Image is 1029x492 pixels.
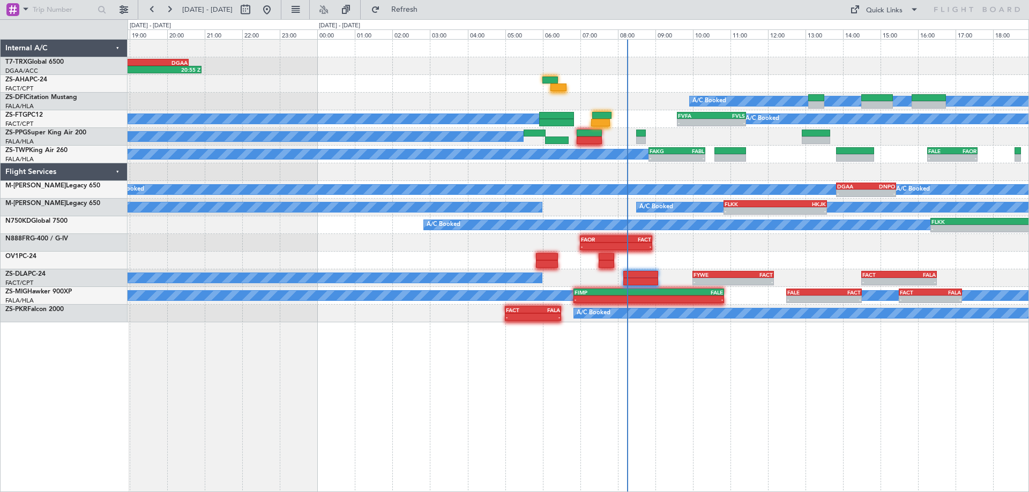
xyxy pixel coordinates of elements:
div: 17:00 [956,29,993,39]
div: 13:00 [806,29,843,39]
a: FALA/HLA [5,155,34,163]
a: ZS-TWPKing Air 260 [5,147,68,154]
div: FABL [677,148,704,154]
a: FACT/CPT [5,85,33,93]
span: N750KD [5,218,31,224]
div: 05:00 [505,29,543,39]
div: - [575,296,648,302]
div: [DATE] - [DATE] [319,21,360,31]
div: FACT [506,307,533,313]
a: FACT/CPT [5,279,33,287]
div: - [824,296,860,302]
div: - [677,155,704,161]
div: 01:00 [355,29,392,39]
div: 12:00 [768,29,806,39]
span: M-[PERSON_NAME] [5,183,66,189]
div: - [866,190,895,196]
div: FVLS [711,112,744,119]
div: FACT [862,271,899,278]
div: - [837,190,866,196]
a: N750KDGlobal 7500 [5,218,68,224]
div: - [733,278,773,285]
a: ZS-PPGSuper King Air 200 [5,130,86,136]
div: 16:00 [918,29,956,39]
div: 11:00 [730,29,768,39]
div: - [694,278,733,285]
div: 10:00 [693,29,730,39]
div: FACT [616,236,651,243]
div: A/C Booked [692,93,726,109]
span: ZS-FTG [5,112,27,118]
div: FAOR [952,148,976,154]
div: - [711,119,744,126]
div: - [930,296,961,302]
div: DNPO [866,183,895,190]
div: 14:00 [843,29,881,39]
span: OV1 [5,253,19,260]
div: DGAA [837,183,866,190]
div: - [616,243,651,249]
span: ZS-DFI [5,94,25,101]
div: - [725,208,776,214]
div: FALE [928,148,952,154]
div: 23:00 [280,29,317,39]
div: - [506,314,533,320]
div: - [787,296,824,302]
a: FACT/CPT [5,120,33,128]
button: Refresh [366,1,430,18]
div: 06:00 [543,29,580,39]
div: - [648,296,722,302]
div: FALE [648,289,722,296]
div: 20:00 [167,29,205,39]
div: 20:55 Z [74,66,200,73]
a: DGAA/ACC [5,67,38,75]
div: - [776,208,826,214]
div: 08:00 [618,29,655,39]
div: A/C Booked [896,181,930,198]
a: M-[PERSON_NAME]Legacy 650 [5,183,100,189]
div: - [581,243,616,249]
div: A/C Booked [745,111,779,127]
div: FALE [787,289,824,296]
div: 07:00 [580,29,618,39]
a: ZS-AHAPC-24 [5,77,47,83]
div: FIMP [575,289,648,296]
div: 15:00 [881,29,918,39]
div: FACT [900,289,930,296]
span: N888FR [5,236,30,242]
div: - [533,314,560,320]
div: - [899,278,936,285]
a: ZS-DFICitation Mustang [5,94,77,101]
span: T7-TRX [5,59,27,65]
span: ZS-DLA [5,271,28,277]
div: - [900,296,930,302]
a: FALA/HLA [5,138,34,146]
div: [DATE] - [DATE] [130,21,171,31]
a: T7-TRXGlobal 6500 [5,59,64,65]
a: ZS-MIGHawker 900XP [5,289,72,295]
div: FLKK [725,201,776,207]
div: FACT [824,289,860,296]
div: 02:00 [392,29,430,39]
div: FACT [733,271,773,278]
a: ZS-PKRFalcon 2000 [5,306,64,313]
a: FALA/HLA [5,297,34,305]
input: Trip Number [33,2,94,18]
div: FAOR [581,236,616,243]
div: - [678,119,711,126]
div: - [862,278,899,285]
div: 19:00 [130,29,167,39]
div: HKJK [776,201,826,207]
div: 03:00 [430,29,467,39]
a: OV1PC-24 [5,253,36,260]
div: - [650,155,677,161]
div: 21:00 [205,29,242,39]
div: FAKG [650,148,677,154]
button: Quick Links [845,1,924,18]
div: A/C Booked [639,199,673,215]
a: ZS-DLAPC-24 [5,271,46,277]
div: FALA [930,289,961,296]
span: Refresh [382,6,427,13]
div: 22:00 [242,29,280,39]
div: A/C Booked [427,217,460,233]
